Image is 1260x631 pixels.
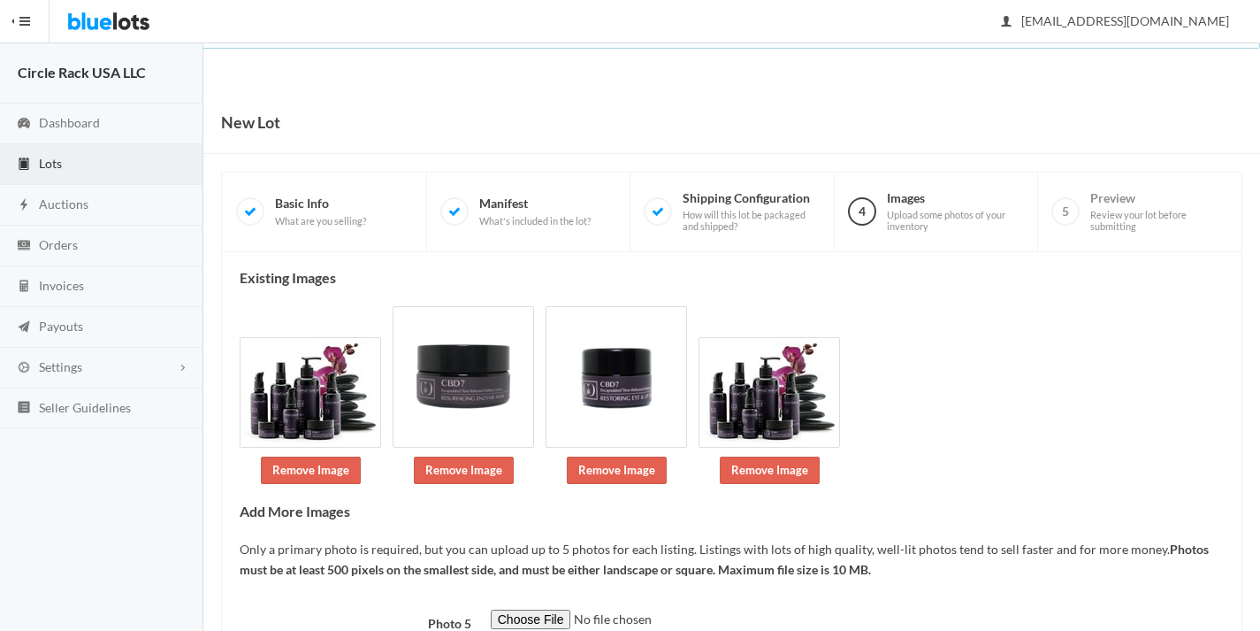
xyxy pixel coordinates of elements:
span: Basic Info [275,196,366,227]
ion-icon: speedometer [15,116,33,133]
span: Upload some photos of your inventory [887,209,1024,233]
span: How will this lot be packaged and shipped? [683,209,820,233]
span: Shipping Configuration [683,190,820,233]
a: Remove Image [414,457,514,484]
h4: Existing Images [240,270,1224,286]
a: Remove Image [720,457,820,484]
ion-icon: clipboard [15,157,33,173]
h1: New Lot [221,109,280,135]
span: What's included in the lot? [479,215,591,227]
ion-icon: calculator [15,279,33,296]
span: [EMAIL_ADDRESS][DOMAIN_NAME] [1002,13,1229,28]
ion-icon: flash [15,197,33,214]
ion-icon: cog [15,360,33,377]
span: Settings [39,359,82,374]
span: Images [887,190,1024,233]
h4: Add More Images [240,504,1224,519]
span: Dashboard [39,115,100,130]
a: Remove Image [261,457,361,484]
span: Invoices [39,278,84,293]
strong: Circle Rack USA LLC [18,64,146,81]
span: Lots [39,156,62,171]
span: Payouts [39,319,83,334]
span: Review your lot before submitting [1090,209,1227,233]
ion-icon: cash [15,238,33,255]
span: 5 [1051,197,1080,226]
ion-icon: paper plane [15,319,33,336]
p: Only a primary photo is required, but you can upload up to 5 photos for each listing. Listings wi... [240,540,1224,580]
img: 4e7ef039-dcc7-47c2-9bf3-d58367f561af-1748791305.jpg [699,337,840,448]
span: Preview [1090,190,1227,233]
span: 4 [848,197,876,226]
b: Photos must be at least 500 pixels on the smallest side, and must be either landscape or square. ... [240,542,1209,577]
a: Remove Image [567,457,667,484]
span: Manifest [479,196,591,227]
img: f8df1a0e-9b4b-452c-bbca-007881ba3026-1748791303.png [393,306,534,448]
span: Auctions [39,196,88,212]
ion-icon: list box [15,400,33,417]
span: What are you selling? [275,215,366,227]
span: Seller Guidelines [39,400,131,415]
img: bd636def-e108-414a-a3c1-beb71de48b7e-1748791304.png [546,306,687,448]
span: Orders [39,237,78,252]
ion-icon: person [997,14,1015,31]
img: e3d77cae-13c7-4a9c-980c-8e2d5e485f2b-1748791303.jpg [240,337,381,448]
